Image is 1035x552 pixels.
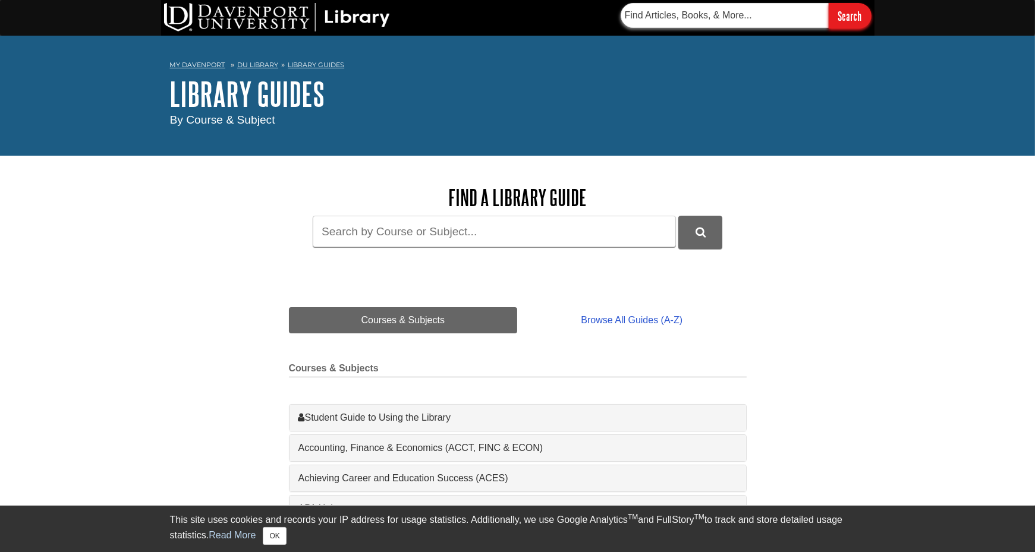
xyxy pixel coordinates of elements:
[170,112,866,129] div: By Course & Subject
[170,60,225,70] a: My Davenport
[209,530,256,540] a: Read More
[694,513,704,521] sup: TM
[298,411,737,425] a: Student Guide to Using the Library
[621,3,872,29] form: Searches DU Library's articles, books, and more
[164,3,390,31] img: DU Library
[298,441,737,455] a: Accounting, Finance & Economics (ACCT, FINC & ECON)
[517,307,746,333] a: Browse All Guides (A-Z)
[298,501,737,516] a: APA Help
[170,76,866,112] h1: Library Guides
[289,307,518,333] a: Courses & Subjects
[289,363,747,377] h2: Courses & Subjects
[313,216,676,247] input: Search by Course or Subject...
[628,513,638,521] sup: TM
[829,3,872,29] input: Search
[678,216,722,248] button: DU Library Guides Search
[170,513,866,545] div: This site uses cookies and records your IP address for usage statistics. Additionally, we use Goo...
[298,471,737,485] a: Achieving Career and Education Success (ACES)
[289,185,747,210] h2: Find a Library Guide
[621,3,829,28] input: Find Articles, Books, & More...
[170,57,866,76] nav: breadcrumb
[263,527,286,545] button: Close
[288,61,344,69] a: Library Guides
[237,61,278,69] a: DU Library
[696,227,706,238] i: Search Library Guides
